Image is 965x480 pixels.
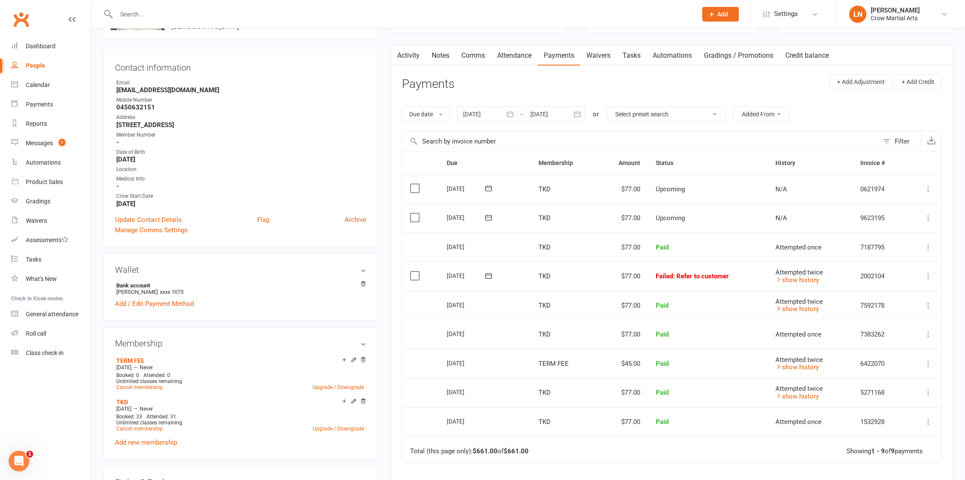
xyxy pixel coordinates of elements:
[26,198,50,205] div: Gradings
[116,148,366,156] div: Date of Birth
[853,233,906,262] td: 7187795
[26,349,64,356] div: Class check-in
[116,96,366,104] div: Mobile Number
[539,302,551,309] span: TKD
[59,139,65,146] span: 1
[116,426,163,432] a: Cancel membership
[11,343,91,363] a: Class kiosk mode
[114,405,366,412] div: —
[539,185,551,193] span: TKD
[698,46,779,65] a: Gradings / Promotions
[656,418,669,426] span: Paid
[116,192,366,200] div: Crow Start Date
[116,399,128,405] a: TKD
[26,81,50,88] div: Calendar
[410,448,529,455] div: Total (this page only): of
[447,327,486,340] div: [DATE]
[774,4,798,24] span: Settings
[116,357,144,364] a: TERM FEE
[391,46,426,65] a: Activity
[598,320,648,349] td: $77.00
[11,269,91,289] a: What's New
[116,86,366,94] strong: [EMAIL_ADDRESS][DOMAIN_NAME]
[775,363,819,371] a: show history
[11,305,91,324] a: General attendance kiosk mode
[656,360,669,368] span: Paid
[116,378,182,384] span: Unlimited classes remaining
[539,272,551,280] span: TKD
[447,415,486,428] div: [DATE]
[26,451,33,458] span: 1
[116,165,366,174] div: Location
[26,43,56,50] div: Dashboard
[257,215,269,225] a: Flag
[116,138,366,146] strong: -
[26,256,41,263] div: Tasks
[11,95,91,114] a: Payments
[447,298,486,312] div: [DATE]
[853,152,906,174] th: Invoice #
[140,365,153,371] span: Never
[116,182,366,190] strong: -
[115,339,366,348] h3: Membership
[160,289,184,295] span: xxxx 1073
[439,152,531,174] th: Due
[116,406,131,412] span: [DATE]
[11,114,91,134] a: Reports
[447,385,486,399] div: [DATE]
[647,46,698,65] a: Automations
[539,418,551,426] span: TKD
[11,172,91,192] a: Product Sales
[402,106,450,122] button: Due date
[853,378,906,407] td: 5271168
[11,211,91,231] a: Waivers
[504,447,529,455] strong: $661.00
[11,37,91,56] a: Dashboard
[26,140,53,146] div: Messages
[11,56,91,75] a: People
[26,311,78,318] div: General attendance
[114,8,691,20] input: Search...
[539,243,551,251] span: TKD
[775,305,819,313] a: show history
[853,291,906,320] td: 7592178
[598,175,648,204] td: $77.00
[116,384,163,390] a: Cancel membership
[538,46,580,65] a: Payments
[593,109,599,119] div: or
[894,74,942,90] button: + Add Credit
[345,215,366,225] a: Archive
[656,243,669,251] span: Paid
[775,393,819,400] a: show history
[455,46,491,65] a: Comms
[26,101,53,108] div: Payments
[146,414,176,420] span: Attended: 31
[775,276,819,284] a: show history
[10,9,32,30] a: Clubworx
[11,324,91,343] a: Roll call
[775,243,822,251] span: Attempted once
[115,59,366,72] h3: Contact information
[11,231,91,250] a: Assessments
[871,6,920,14] div: [PERSON_NAME]
[775,418,822,426] span: Attempted once
[853,320,906,349] td: 7383262
[26,237,68,243] div: Assessments
[115,299,194,309] a: Add / Edit Payment Method
[598,407,648,436] td: $77.00
[775,330,822,338] span: Attempted once
[115,215,182,225] a: Update Contact Details
[853,262,906,291] td: 2002104
[656,185,685,193] span: Upcoming
[853,407,906,436] td: 1532928
[447,269,486,282] div: [DATE]
[775,356,823,364] span: Attempted twice
[313,384,364,390] a: Upgrade / Downgrade
[656,214,685,222] span: Upcoming
[116,372,139,378] span: Booked: 0
[447,211,486,224] div: [DATE]
[616,46,647,65] a: Tasks
[26,120,47,127] div: Reports
[878,131,921,152] button: Filter
[11,250,91,269] a: Tasks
